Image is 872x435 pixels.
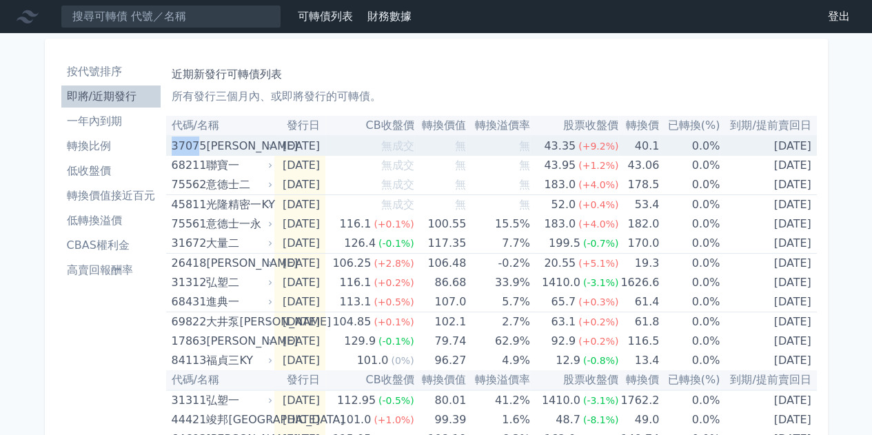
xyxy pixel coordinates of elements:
div: 63.1 [548,312,578,332]
th: 發行日 [274,370,325,390]
a: 低轉換溢價 [61,210,161,232]
th: 到期/提前賣回日 [720,116,816,136]
td: 116.5 [618,332,659,351]
div: [PERSON_NAME] [206,136,270,156]
div: 31672 [172,234,203,253]
div: 弘塑二 [206,273,270,292]
td: 53.4 [618,195,659,215]
span: 無成交 [381,178,414,191]
div: 75562 [172,175,203,194]
div: 31311 [172,391,203,410]
div: 183.0 [541,214,578,234]
li: 轉換比例 [61,138,161,154]
td: [DATE] [274,351,325,370]
td: [DATE] [274,156,325,175]
td: 99.39 [414,410,466,429]
td: 7.7% [466,234,530,254]
td: 41.2% [466,390,530,410]
div: 1410.0 [539,273,583,292]
li: 轉換價值接近百元 [61,188,161,204]
div: [PERSON_NAME] [206,332,270,351]
div: 1410.0 [539,391,583,410]
td: [DATE] [720,273,816,292]
span: (+4.0%) [578,219,618,230]
td: [DATE] [274,214,325,234]
a: 一年內到期 [61,110,161,132]
span: (+5.1%) [578,258,618,269]
td: 170.0 [618,234,659,254]
div: 101.0 [354,351,392,370]
div: 106.25 [329,254,374,273]
td: 13.4 [618,351,659,370]
span: 無 [519,198,530,211]
span: 無成交 [381,159,414,172]
div: 聯寶一 [206,156,270,175]
div: 68431 [172,292,203,312]
span: (+0.1%) [374,316,414,327]
div: 光隆精密一KY [206,195,270,214]
div: 進典一 [206,292,270,312]
div: 大量二 [206,234,270,253]
td: [DATE] [274,410,325,429]
a: 登出 [817,6,861,28]
td: 96.27 [414,351,466,370]
td: [DATE] [274,273,325,292]
td: 1626.6 [618,273,659,292]
span: (-3.1%) [583,395,619,406]
span: (+0.2%) [578,336,618,347]
div: 福貞三KY [206,351,270,370]
td: 100.55 [414,214,466,234]
td: 0.0% [659,136,720,156]
span: (-8.1%) [583,414,619,425]
span: (+1.0%) [374,414,414,425]
th: 代碼/名稱 [166,116,275,136]
div: 52.0 [548,195,578,214]
td: 5.7% [466,292,530,312]
a: 高賣回報酬率 [61,259,161,281]
td: 0.0% [659,332,720,351]
div: 113.1 [336,292,374,312]
a: 財務數據 [367,10,412,23]
td: [DATE] [274,312,325,332]
th: 轉換價 [618,370,659,390]
td: 0.0% [659,312,720,332]
td: [DATE] [720,410,816,429]
span: (+0.1%) [374,219,414,230]
td: 178.5 [618,175,659,195]
td: 182.0 [618,214,659,234]
th: 已轉換(%) [659,116,720,136]
td: 33.9% [466,273,530,292]
li: 高賣回報酬率 [61,262,161,279]
div: 183.0 [541,175,578,194]
td: 0.0% [659,410,720,429]
td: [DATE] [720,254,816,274]
td: [DATE] [720,175,816,195]
td: 19.3 [618,254,659,274]
div: 69822 [172,312,203,332]
td: [DATE] [720,390,816,410]
li: CBAS權利金 [61,237,161,254]
th: CB收盤價 [325,116,414,136]
span: (-0.5%) [378,395,414,406]
td: 0.0% [659,292,720,312]
span: (-3.1%) [583,277,619,288]
div: 126.4 [341,234,378,253]
th: 已轉換(%) [659,370,720,390]
th: 發行日 [274,116,325,136]
input: 搜尋可轉債 代號／名稱 [61,5,281,28]
p: 所有發行三個月內、或即將發行的可轉債。 [172,88,811,105]
span: (+9.2%) [578,141,618,152]
span: 無 [519,178,530,191]
li: 低轉換溢價 [61,212,161,229]
div: 意德士二 [206,175,270,194]
td: 15.5% [466,214,530,234]
div: 104.85 [329,312,374,332]
td: 0.0% [659,273,720,292]
div: 45811 [172,195,203,214]
a: 轉換價值接近百元 [61,185,161,207]
span: (-0.8%) [583,355,619,366]
th: 轉換價值 [414,116,466,136]
li: 按代號排序 [61,63,161,80]
td: 61.8 [618,312,659,332]
td: [DATE] [720,234,816,254]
